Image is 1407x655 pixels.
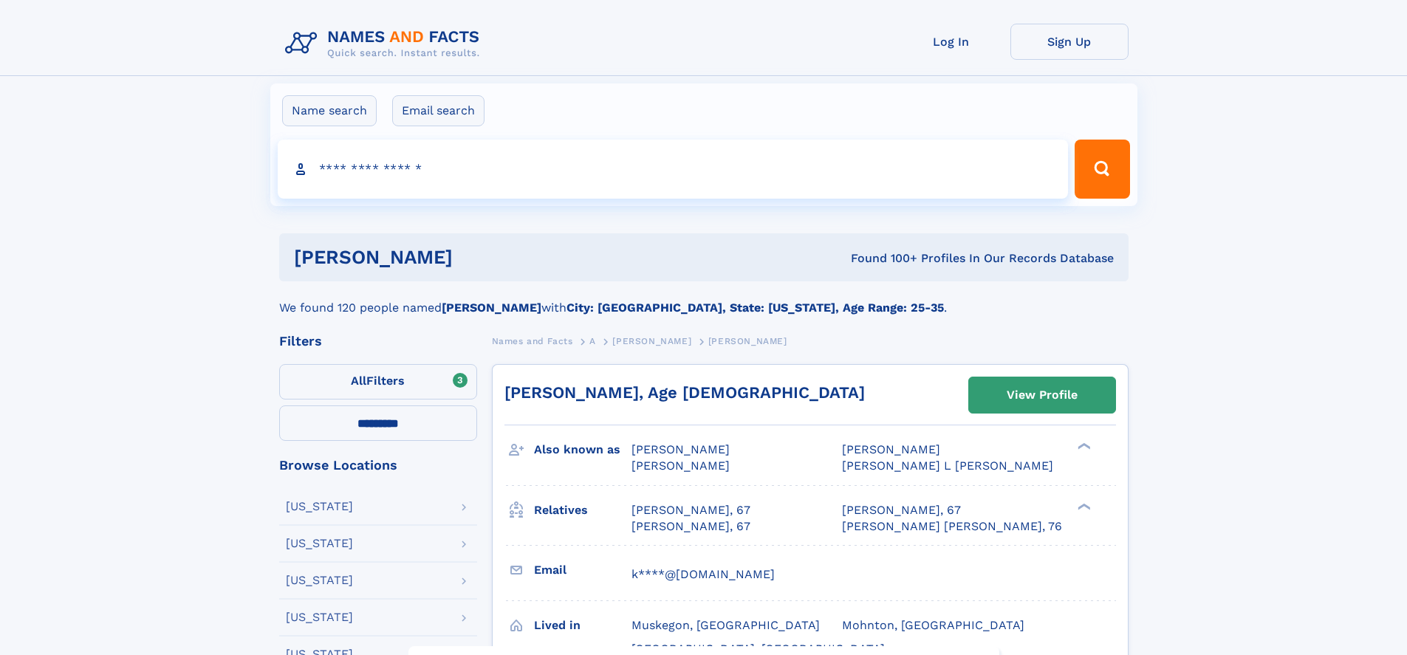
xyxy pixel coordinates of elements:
[279,24,492,64] img: Logo Names and Facts
[279,459,477,472] div: Browse Locations
[842,442,940,456] span: [PERSON_NAME]
[534,437,631,462] h3: Also known as
[589,332,596,350] a: A
[1074,442,1092,451] div: ❯
[1007,378,1078,412] div: View Profile
[708,336,787,346] span: [PERSON_NAME]
[286,538,353,549] div: [US_STATE]
[631,518,750,535] a: [PERSON_NAME], 67
[351,374,366,388] span: All
[534,558,631,583] h3: Email
[631,502,750,518] a: [PERSON_NAME], 67
[1074,501,1092,511] div: ❯
[1010,24,1129,60] a: Sign Up
[286,501,353,512] div: [US_STATE]
[892,24,1010,60] a: Log In
[1075,140,1129,199] button: Search Button
[969,377,1115,413] a: View Profile
[294,248,652,267] h1: [PERSON_NAME]
[278,140,1069,199] input: search input
[392,95,485,126] label: Email search
[282,95,377,126] label: Name search
[589,336,596,346] span: A
[612,336,691,346] span: [PERSON_NAME]
[631,618,820,632] span: Muskegon, [GEOGRAPHIC_DATA]
[534,613,631,638] h3: Lived in
[279,281,1129,317] div: We found 120 people named with .
[442,301,541,315] b: [PERSON_NAME]
[279,335,477,348] div: Filters
[492,332,573,350] a: Names and Facts
[279,364,477,399] label: Filters
[842,459,1053,473] span: [PERSON_NAME] L [PERSON_NAME]
[842,618,1024,632] span: Mohnton, [GEOGRAPHIC_DATA]
[842,502,961,518] a: [PERSON_NAME], 67
[631,459,730,473] span: [PERSON_NAME]
[286,611,353,623] div: [US_STATE]
[612,332,691,350] a: [PERSON_NAME]
[504,383,865,402] a: [PERSON_NAME], Age [DEMOGRAPHIC_DATA]
[842,518,1062,535] a: [PERSON_NAME] [PERSON_NAME], 76
[534,498,631,523] h3: Relatives
[631,442,730,456] span: [PERSON_NAME]
[286,575,353,586] div: [US_STATE]
[651,250,1114,267] div: Found 100+ Profiles In Our Records Database
[566,301,944,315] b: City: [GEOGRAPHIC_DATA], State: [US_STATE], Age Range: 25-35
